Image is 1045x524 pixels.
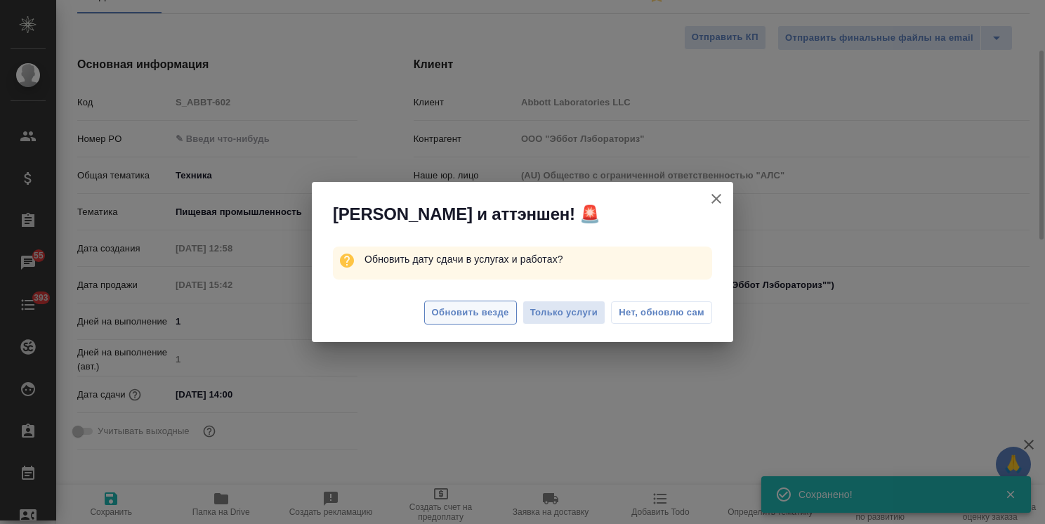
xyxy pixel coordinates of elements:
span: Только услуги [530,305,598,321]
p: Обновить дату сдачи в услугах и работах? [364,247,712,272]
span: Обновить везде [432,305,509,321]
button: Обновить везде [424,301,517,325]
button: Нет, обновлю сам [611,301,712,324]
button: Только услуги [522,301,606,325]
span: Нет, обновлю сам [619,306,704,320]
span: [PERSON_NAME] и аттэншен! 🚨 [333,203,600,225]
